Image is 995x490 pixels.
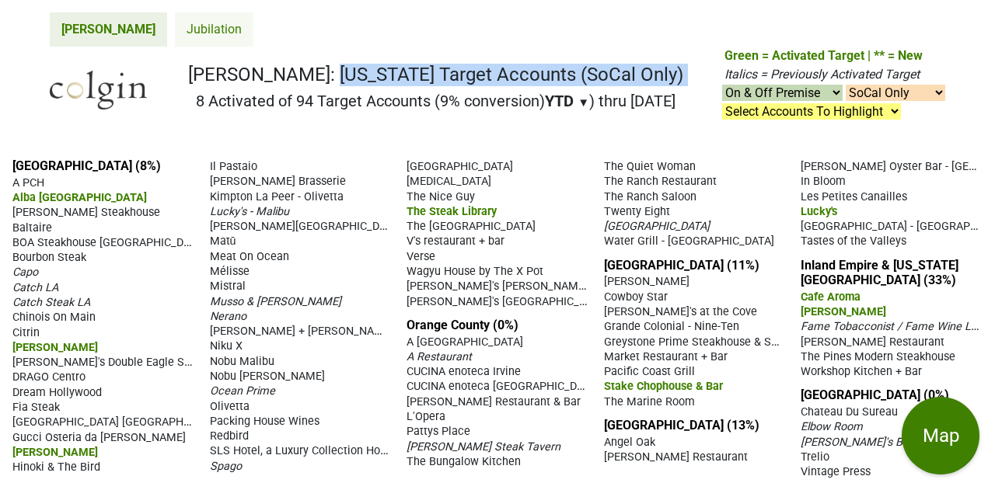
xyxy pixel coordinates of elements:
[604,418,759,433] a: [GEOGRAPHIC_DATA] (13%)
[407,220,536,233] span: The [GEOGRAPHIC_DATA]
[12,446,98,459] span: [PERSON_NAME]
[210,205,289,218] span: Lucky's - Malibu
[407,455,521,468] span: The Bungalow Kitchen
[604,275,690,288] span: [PERSON_NAME]
[407,190,475,203] span: The Nice Guy
[12,311,96,324] span: Chinois On Main
[210,339,243,353] span: Niku X
[604,320,739,333] span: Grande Colonial - Nine-Ten
[407,235,504,248] span: V's restaurant + bar
[801,205,837,218] span: Lucky's
[604,334,806,349] span: Greystone Prime Steakhouse & Seafood
[604,290,668,304] span: Cowboy Star
[801,420,863,433] span: Elbow Room
[604,436,655,449] span: Angel Oak
[801,465,871,478] span: Vintage Press
[210,295,341,308] span: Musso & [PERSON_NAME]
[407,395,581,408] span: [PERSON_NAME] Restaurant & Bar
[801,365,922,378] span: Workshop Kitchen + Bar
[407,425,470,438] span: Pattys Place
[407,160,513,173] span: [GEOGRAPHIC_DATA]
[210,218,402,233] span: [PERSON_NAME][GEOGRAPHIC_DATA]
[604,160,696,173] span: The Quiet Woman
[210,235,236,248] span: Matū
[407,350,472,363] span: A Restaurant
[210,415,319,428] span: Packing House Wines
[604,365,695,378] span: Pacific Coast Grill
[188,64,683,86] h1: [PERSON_NAME]: [US_STATE] Target Accounts (SoCal Only)
[902,397,979,474] button: Map
[12,401,60,414] span: Fia Steak
[604,220,710,233] span: [GEOGRAPHIC_DATA]
[604,350,728,363] span: Market Restaurant + Bar
[12,296,90,309] span: Catch Steak LA
[210,460,242,473] span: Spago
[604,305,757,318] span: [PERSON_NAME]'s at the Cove
[724,67,920,82] span: Italics = Previously Activated Target
[407,250,435,263] span: Verse
[12,341,98,354] span: [PERSON_NAME]
[407,205,497,218] span: The Steak Library
[210,310,246,323] span: Nerano
[210,323,463,338] span: [PERSON_NAME] + [PERSON_NAME]'s Steakhouse
[604,450,748,464] span: [PERSON_NAME] Restaurant
[801,175,846,188] span: In Bloom
[801,405,898,419] span: Chateau Du Sureau
[801,387,949,402] a: [GEOGRAPHIC_DATA] (0%)
[801,335,944,349] span: [PERSON_NAME] Restaurant
[12,221,52,235] span: Baltaire
[50,12,167,47] a: [PERSON_NAME]
[604,380,723,393] span: Stake Chophouse & Bar
[801,436,966,449] span: [PERSON_NAME]'s Bistro and Bar
[12,281,58,294] span: Catch LA
[210,443,591,457] span: SLS Hotel, a Luxury Collection Hotel, [PERSON_NAME][GEOGRAPHIC_DATA]
[12,431,186,444] span: Gucci Osteria da [PERSON_NAME]
[801,350,955,363] span: The Pines Modern Steakhouse
[604,175,717,188] span: The Ranch Restaurant
[12,251,86,264] span: Bourbon Steak
[407,410,445,423] span: L'Opera
[801,450,829,464] span: Trelio
[12,414,553,429] span: [GEOGRAPHIC_DATA] [GEOGRAPHIC_DATA] at [PERSON_NAME][GEOGRAPHIC_DATA] - [GEOGRAPHIC_DATA]
[12,206,160,219] span: [PERSON_NAME] Steakhouse
[407,265,543,278] span: Wagyu House by The X Pot
[801,235,906,248] span: Tastes of the Valleys
[801,305,886,318] span: [PERSON_NAME]
[12,326,40,339] span: Citrin
[210,370,325,383] span: Nobu [PERSON_NAME]
[604,235,774,248] span: Water Grill - [GEOGRAPHIC_DATA]
[407,440,560,454] span: [PERSON_NAME] Steak Tavern
[12,370,86,384] span: DRAGO Centro
[578,96,589,109] span: ▼
[12,235,206,249] span: BOA Steakhouse [GEOGRAPHIC_DATA]
[210,190,344,203] span: Kimpton La Peer - Olivetta
[210,400,250,413] span: Olivetta
[188,92,683,110] h2: 8 Activated of 94 Target Accounts (9% conversion) ) thru [DATE]
[210,355,274,368] span: Nobu Malibu
[545,92,574,110] span: YTD
[604,395,695,408] span: The Marine Room
[724,48,923,63] span: Green = Activated Target | ** = New
[12,191,147,204] span: Alba [GEOGRAPHIC_DATA]
[50,71,147,110] img: Colgin
[12,354,236,369] span: [PERSON_NAME]'s Double Eagle Steakhouse
[210,265,250,278] span: Mélisse
[801,190,907,203] span: Les Petites Canailles
[210,384,275,398] span: Ocean Prime
[407,378,599,393] span: CUCINA enoteca [GEOGRAPHIC_DATA]
[801,290,861,304] span: Cafe Aroma
[12,460,100,474] span: Hinoki & The Bird
[210,175,346,188] span: [PERSON_NAME] Brasserie
[12,266,38,279] span: Capo
[210,250,289,263] span: Meat On Ocean
[407,175,491,188] span: [MEDICAL_DATA]
[604,258,759,273] a: [GEOGRAPHIC_DATA] (11%)
[801,258,958,287] a: Inland Empire & [US_STATE][GEOGRAPHIC_DATA] (33%)
[407,294,694,308] span: [PERSON_NAME]'s [GEOGRAPHIC_DATA][PERSON_NAME]
[175,12,253,47] a: Jubilation
[407,278,694,293] span: [PERSON_NAME]'s [PERSON_NAME][GEOGRAPHIC_DATA]
[12,386,102,399] span: Dream Hollywood
[604,190,696,203] span: The Ranch Saloon
[12,176,44,189] span: A PCH
[407,365,521,378] span: CUCINA enoteca Irvine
